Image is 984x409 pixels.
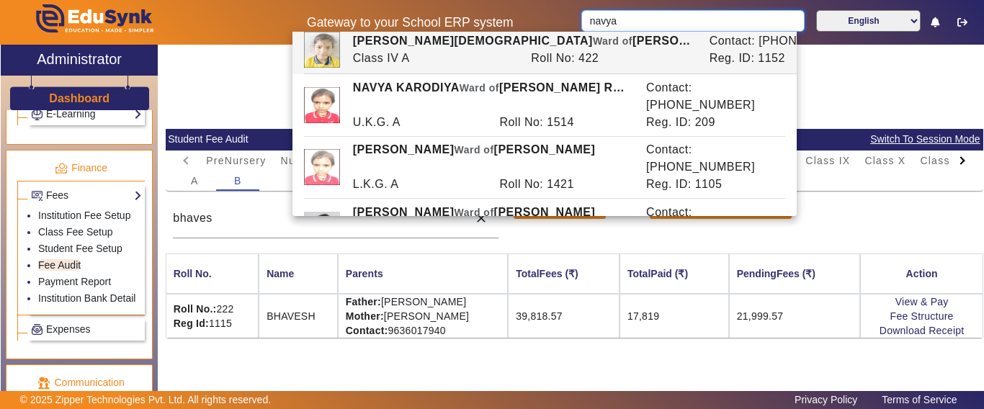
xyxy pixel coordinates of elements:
div: Reg. ID: 1105 [639,176,786,193]
p: Communication [17,375,145,390]
a: Download Receipt [880,325,965,336]
th: Action [860,253,983,294]
span: Class IX [805,156,850,166]
div: L.K.G. A [345,176,492,193]
div: TotalPaid (₹) [627,266,721,282]
span: Ward of [454,144,493,156]
a: Privacy Policy [787,390,864,409]
div: Name [267,266,294,282]
div: Roll No: 1514 [492,114,639,131]
h2: [GEOGRAPHIC_DATA] [166,115,983,129]
img: finance.png [55,162,68,175]
mat-card-header: Student Fee Audit [166,129,983,150]
div: Contact: [PHONE_NUMBER] [639,141,786,176]
td: 17,819 [620,294,729,338]
div: Class IV A [345,50,523,67]
span: A [191,176,199,186]
a: Payment Report [38,276,111,287]
h3: Dashboard [49,91,109,105]
div: U.K.G. A [345,114,492,131]
td: 21,999.57 [729,294,861,338]
span: Switch To Session Mode [869,131,980,148]
div: Contact: [PHONE_NUMBER] [702,32,880,50]
div: TotalPaid (₹) [627,266,688,282]
div: Roll No. [174,266,251,282]
td: BHAVESH [259,294,338,338]
mat-icon: close [474,211,488,225]
td: 39,818.57 [508,294,620,338]
div: TotalFees (₹) [516,266,578,282]
div: Roll No: 422 [524,50,702,67]
div: TotalFees (₹) [516,266,612,282]
span: Expenses [46,323,90,335]
p: Finance [17,161,145,176]
a: Institution Bank Detail [38,292,135,304]
span: Ward of [460,82,499,94]
p: © 2025 Zipper Technologies Pvt. Ltd. All rights reserved. [20,392,272,408]
a: Dashboard [48,91,110,106]
a: Expenses [31,321,142,338]
input: Search [581,10,804,32]
h2: Administrator [37,50,122,68]
div: [PERSON_NAME] [PERSON_NAME] [345,204,638,238]
span: B [234,176,242,186]
a: View & Pay [895,296,949,307]
a: Fee Audit [38,259,81,271]
a: Class Fee Setup [38,226,113,238]
span: Nursery [281,156,323,166]
a: Fee Structure [890,310,954,322]
div: [PERSON_NAME][DEMOGRAPHIC_DATA] [PERSON_NAME][DEMOGRAPHIC_DATA] [345,32,702,50]
img: 4c0c16cd-bb5a-41f1-96fb-baa429130ef4 [304,212,340,248]
input: Search student by Name, Father name or Mother name [173,210,461,227]
a: Institution Fee Setup [38,210,130,221]
strong: Contact: [346,325,388,336]
div: Reg. ID: 1152 [702,50,880,67]
a: Student Fee Setup [38,243,122,254]
span: Class X [864,156,905,166]
span: PreNursery [206,156,266,166]
td: [PERSON_NAME] [PERSON_NAME] 9636017940 [338,294,508,338]
h5: Gateway to your School ERP system [254,15,567,30]
img: Payroll.png [32,324,43,335]
div: NAVYA KARODIYA [PERSON_NAME] RAM [PERSON_NAME] [345,79,638,114]
div: [PERSON_NAME] [PERSON_NAME] [345,141,638,176]
strong: Mother: [346,310,384,322]
span: Ward of [454,207,493,218]
div: Contact: [PHONE_NUMBER] [639,79,786,114]
img: b968de72-e379-42a5-9496-67c14d6242b4 [304,87,340,123]
strong: Father: [346,296,381,307]
a: Terms of Service [875,390,964,409]
span: Ward of [593,35,632,47]
div: Reg. ID: 209 [639,114,786,131]
img: communication.png [37,377,50,390]
img: 668c4d00-5c4b-4a83-a0ec-8e45a54e290b [304,32,340,68]
th: Parents [338,253,508,294]
td: 222 1115 [166,294,259,338]
div: PendingFees (₹) [737,266,853,282]
div: Contact: [PHONE_NUMBER] [639,204,786,238]
strong: Reg Id: [174,318,209,329]
img: 446e21f1-6a11-4485-84fe-e9e991ff5825 [304,149,340,185]
span: Class XI [920,156,965,166]
div: Roll No: 1421 [492,176,639,193]
a: Administrator [1,45,158,76]
div: Roll No. [174,266,212,282]
div: Name [267,266,330,282]
strong: Roll No.: [174,303,217,315]
div: PendingFees (₹) [737,266,815,282]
